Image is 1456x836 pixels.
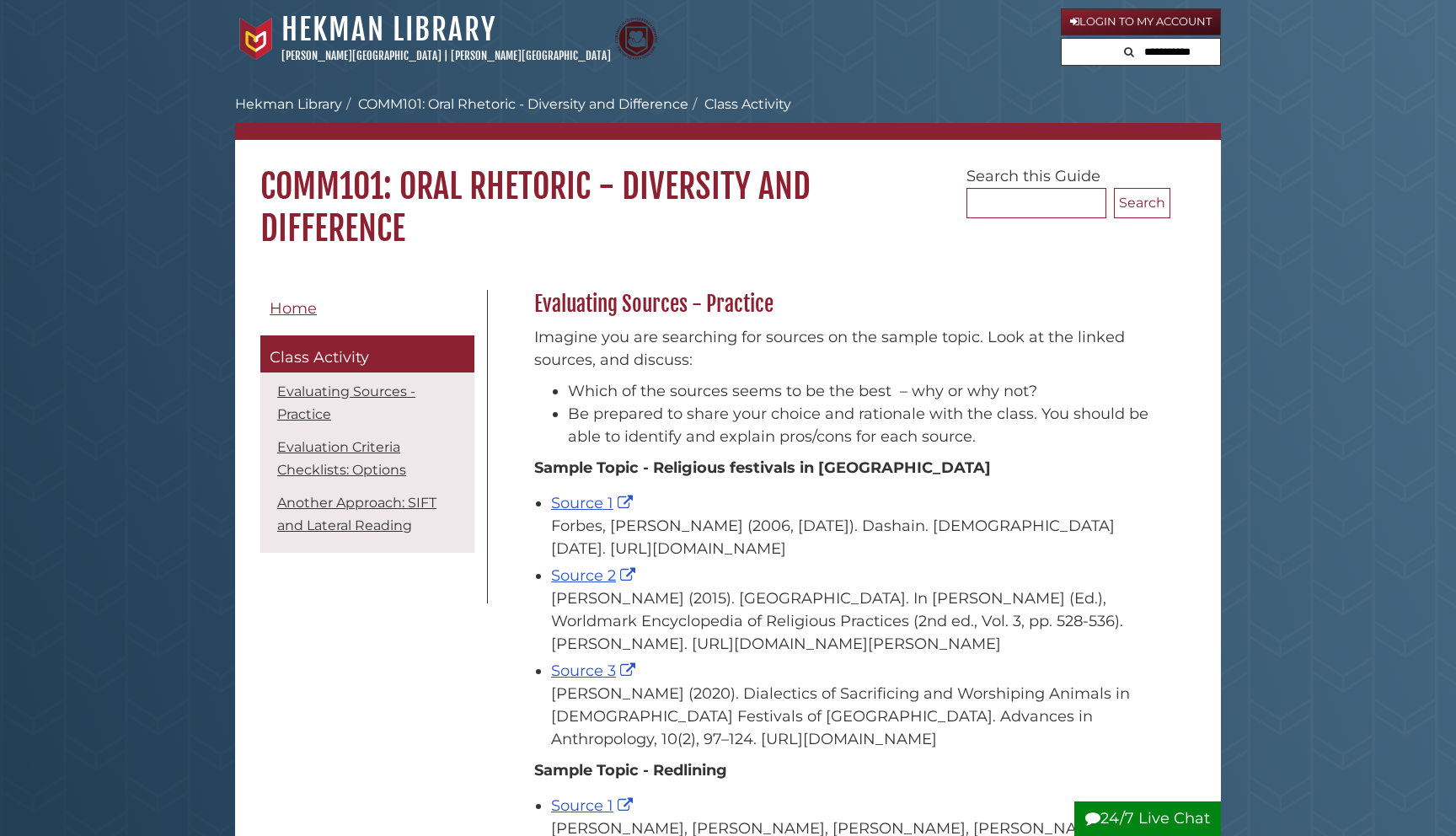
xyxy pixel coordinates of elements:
[526,291,1170,318] h2: Evaluating Sources - Practice
[277,495,436,533] a: Another Approach: SIFT and Lateral Reading
[281,11,496,48] a: Hekman Library
[534,458,991,477] strong: Sample Topic - Religious festivals in [GEOGRAPHIC_DATA]
[551,566,640,585] a: Source 2
[281,49,442,62] a: [PERSON_NAME][GEOGRAPHIC_DATA]
[444,49,448,62] span: |
[358,96,688,112] a: COMM101: Oral Rhetoric - Diversity and Difference
[551,796,637,815] a: Source 1
[235,18,277,60] img: Calvin University
[260,290,474,328] a: Home
[277,383,415,422] a: Evaluating Sources - Practice
[688,94,791,115] li: Class Activity
[551,683,1162,751] div: [PERSON_NAME] (2020). Dialectics of Sacrificing and Worshiping Animals in [DEMOGRAPHIC_DATA] Fest...
[551,515,1162,560] div: Forbes, [PERSON_NAME] (2006, [DATE]). Dashain. [DEMOGRAPHIC_DATA] [DATE]. [URL][DOMAIN_NAME]
[260,335,474,372] a: Class Activity
[615,18,657,60] img: Calvin Theological Seminary
[451,49,611,62] a: [PERSON_NAME][GEOGRAPHIC_DATA]
[270,299,317,318] span: Home
[534,761,727,780] strong: Sample Topic - Redlining
[551,587,1162,656] div: [PERSON_NAME] (2015). [GEOGRAPHIC_DATA]. In [PERSON_NAME] (Ed.), Worldmark Encyclopedia of Religi...
[235,140,1221,249] h1: COMM101: Oral Rhetoric - Diversity and Difference
[235,94,1221,140] nav: breadcrumb
[568,403,1162,448] li: Be prepared to share your choice and rationale with the class. You should be able to identify and...
[277,439,406,478] a: Evaluation Criteria Checklists: Options
[1061,8,1221,35] a: Login to My Account
[551,662,640,680] a: Source 3
[260,290,474,561] div: Guide Pages
[534,326,1162,372] p: Imagine you are searching for sources on the sample topic. Look at the linked sources, and discuss:
[1124,46,1134,57] i: Search
[1119,39,1139,62] button: Search
[568,380,1162,403] li: Which of the sources seems to be the best – why or why not?
[270,348,369,367] span: Class Activity
[1114,188,1170,218] button: Search
[1074,801,1221,836] button: 24/7 Live Chat
[551,494,637,512] a: Source 1
[235,96,342,112] a: Hekman Library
